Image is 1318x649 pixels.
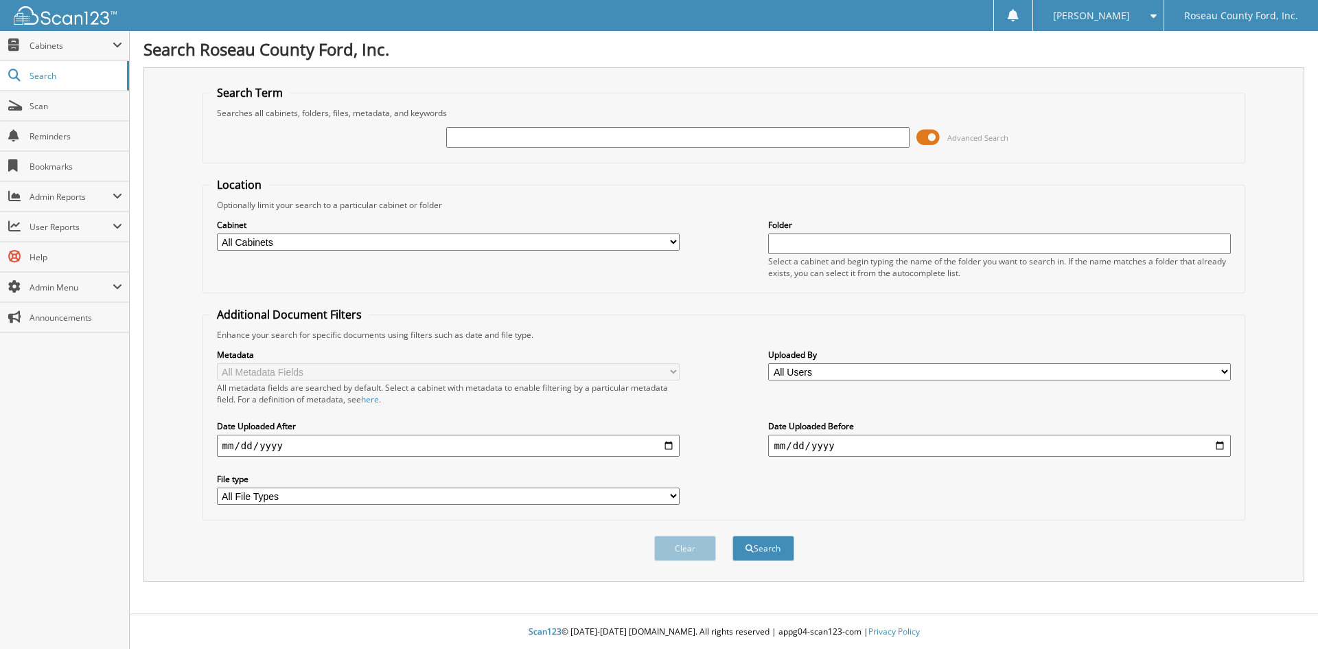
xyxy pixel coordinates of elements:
[217,473,680,485] label: File type
[130,615,1318,649] div: © [DATE]-[DATE] [DOMAIN_NAME]. All rights reserved | appg04-scan123-com |
[30,282,113,293] span: Admin Menu
[768,435,1231,457] input: end
[30,40,113,52] span: Cabinets
[732,536,794,561] button: Search
[217,435,680,457] input: start
[529,626,562,637] span: Scan123
[30,130,122,142] span: Reminders
[1249,583,1318,649] iframe: Chat Widget
[1184,12,1298,20] span: Roseau County Ford, Inc.
[30,251,122,263] span: Help
[210,107,1238,119] div: Searches all cabinets, folders, files, metadata, and keywords
[30,161,122,172] span: Bookmarks
[30,70,120,82] span: Search
[217,349,680,361] label: Metadata
[217,219,680,231] label: Cabinet
[868,626,920,637] a: Privacy Policy
[210,329,1238,341] div: Enhance your search for specific documents using filters such as date and file type.
[210,199,1238,211] div: Optionally limit your search to a particular cabinet or folder
[768,219,1231,231] label: Folder
[210,307,369,322] legend: Additional Document Filters
[654,536,716,561] button: Clear
[217,382,680,405] div: All metadata fields are searched by default. Select a cabinet with metadata to enable filtering b...
[30,191,113,203] span: Admin Reports
[30,221,113,233] span: User Reports
[143,38,1304,60] h1: Search Roseau County Ford, Inc.
[217,420,680,432] label: Date Uploaded After
[14,6,117,25] img: scan123-logo-white.svg
[1053,12,1130,20] span: [PERSON_NAME]
[947,133,1008,143] span: Advanced Search
[30,312,122,323] span: Announcements
[768,349,1231,361] label: Uploaded By
[768,420,1231,432] label: Date Uploaded Before
[30,100,122,112] span: Scan
[768,255,1231,279] div: Select a cabinet and begin typing the name of the folder you want to search in. If the name match...
[210,85,290,100] legend: Search Term
[361,394,379,405] a: here
[210,177,268,192] legend: Location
